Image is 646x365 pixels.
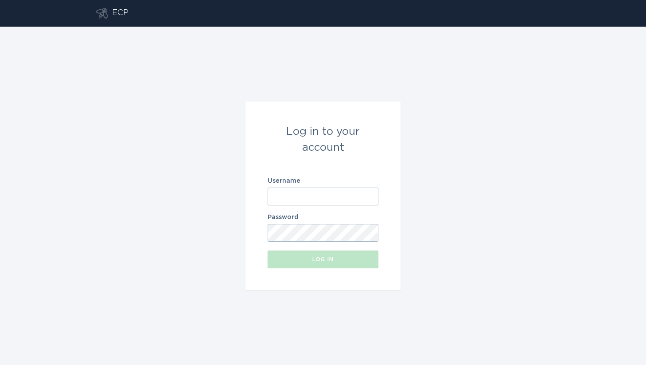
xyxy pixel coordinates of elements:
[268,124,378,156] div: Log in to your account
[96,8,108,19] button: Go to dashboard
[272,257,374,262] div: Log in
[112,8,128,19] div: ECP
[268,178,378,184] label: Username
[268,251,378,268] button: Log in
[268,214,378,220] label: Password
